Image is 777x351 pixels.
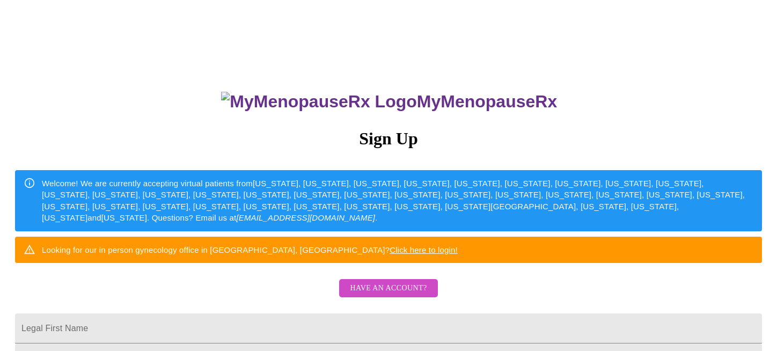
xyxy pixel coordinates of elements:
[15,129,762,149] h3: Sign Up
[17,92,763,112] h3: MyMenopauseRx
[336,291,440,300] a: Have an account?
[339,279,437,298] button: Have an account?
[42,173,753,228] div: Welcome! We are currently accepting virtual patients from [US_STATE], [US_STATE], [US_STATE], [US...
[236,213,375,222] em: [EMAIL_ADDRESS][DOMAIN_NAME]
[350,282,427,295] span: Have an account?
[42,240,458,260] div: Looking for our in person gynecology office in [GEOGRAPHIC_DATA], [GEOGRAPHIC_DATA]?
[221,92,416,112] img: MyMenopauseRx Logo
[390,245,458,254] a: Click here to login!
